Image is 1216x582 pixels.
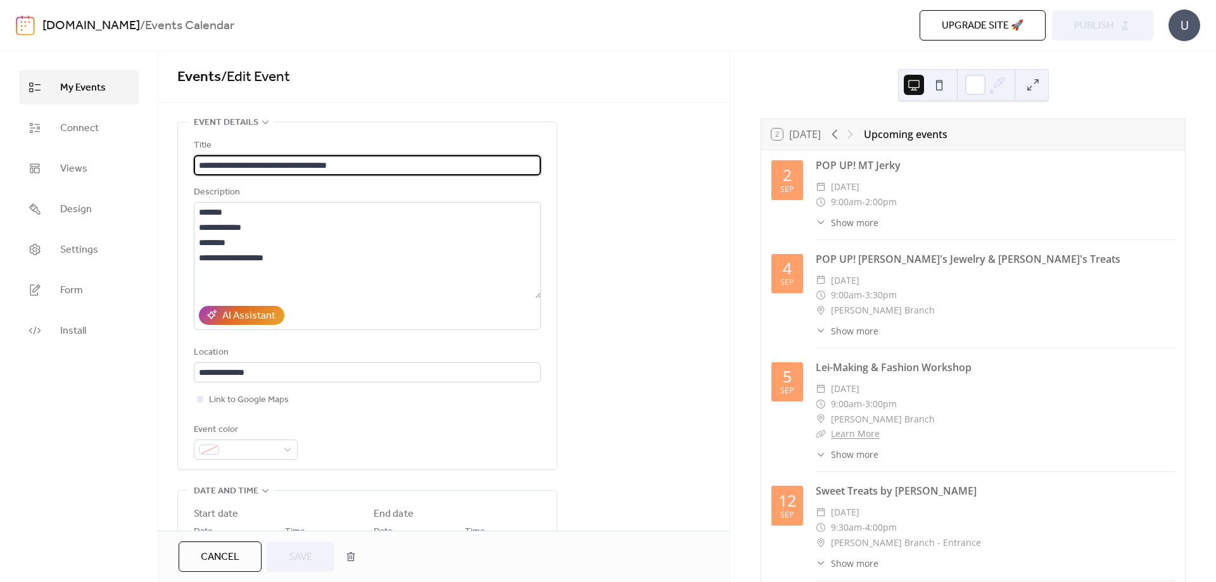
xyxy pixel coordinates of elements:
span: 4:00pm [865,520,897,535]
button: Cancel [179,541,262,572]
span: [PERSON_NAME] Branch - Entrance [831,535,981,550]
span: [DATE] [831,505,859,520]
div: Upcoming events [864,127,947,142]
span: Date [194,524,213,540]
span: 9:00am [831,288,862,303]
span: / Edit Event [221,63,290,91]
div: ​ [816,448,826,461]
div: ​ [816,303,826,318]
span: Form [60,283,83,298]
div: End date [374,507,414,522]
span: [PERSON_NAME] Branch [831,303,935,318]
span: Connect [60,121,99,136]
div: ​ [816,194,826,210]
div: ​ [816,273,826,288]
span: My Events [60,80,106,96]
div: ​ [816,505,826,520]
div: POP UP! [PERSON_NAME]'s Jewelry & [PERSON_NAME]'s Treats [816,251,1175,267]
div: Sep [780,186,794,194]
span: Views [60,161,87,177]
span: Show more [831,324,878,338]
div: Start date [194,507,238,522]
span: Install [60,324,86,339]
a: Views [19,151,139,186]
span: Time [285,524,305,540]
div: Description [194,185,538,200]
span: [DATE] [831,273,859,288]
span: Date [374,524,393,540]
div: ​ [816,179,826,194]
span: Upgrade site 🚀 [942,18,1023,34]
div: Event color [194,422,295,438]
span: 3:00pm [865,396,897,412]
div: 4 [783,260,792,276]
span: - [862,288,865,303]
button: Upgrade site 🚀 [920,10,1046,41]
div: 5 [783,369,792,384]
a: Events [177,63,221,91]
div: POP UP! MT Jerky [816,158,1175,173]
a: My Events [19,70,139,104]
span: 9:00am [831,194,862,210]
div: Sweet Treats by [PERSON_NAME] [816,483,1175,498]
span: 9:30am [831,520,862,535]
span: Design [60,202,92,217]
span: - [862,396,865,412]
div: ​ [816,288,826,303]
div: ​ [816,520,826,535]
div: ​ [816,396,826,412]
span: [PERSON_NAME] Branch [831,412,935,427]
button: ​Show more [816,324,878,338]
div: 12 [778,493,796,509]
span: - [862,520,865,535]
div: Sep [780,279,794,287]
div: ​ [816,324,826,338]
div: Sep [780,511,794,519]
div: ​ [816,535,826,550]
b: Events Calendar [145,14,234,38]
a: Learn More [831,427,880,440]
div: ​ [816,216,826,229]
div: ​ [816,381,826,396]
span: 9:00am [831,396,862,412]
span: - [862,194,865,210]
a: Lei-Making & Fashion Workshop [816,360,972,374]
span: Cancel [201,550,239,565]
a: [DOMAIN_NAME] [42,14,140,38]
a: Form [19,273,139,307]
div: 2 [783,167,792,183]
b: / [140,14,145,38]
span: Show more [831,448,878,461]
span: 3:30pm [865,288,897,303]
span: Date and time [194,484,258,499]
div: AI Assistant [222,308,275,324]
div: ​ [816,426,826,441]
span: Link to Google Maps [209,393,289,408]
a: Install [19,313,139,348]
div: Title [194,138,538,153]
button: ​Show more [816,216,878,229]
div: ​ [816,412,826,427]
div: U [1168,9,1200,41]
div: Location [194,345,538,360]
a: Settings [19,232,139,267]
button: AI Assistant [199,306,284,325]
a: Connect [19,111,139,145]
span: Show more [831,216,878,229]
span: [DATE] [831,381,859,396]
img: logo [16,15,35,35]
button: ​Show more [816,557,878,570]
span: Event details [194,115,258,130]
div: ​ [816,557,826,570]
div: Sep [780,387,794,395]
a: Design [19,192,139,226]
button: ​Show more [816,448,878,461]
span: Settings [60,243,98,258]
span: [DATE] [831,179,859,194]
span: Show more [831,557,878,570]
span: Time [465,524,485,540]
span: 2:00pm [865,194,897,210]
